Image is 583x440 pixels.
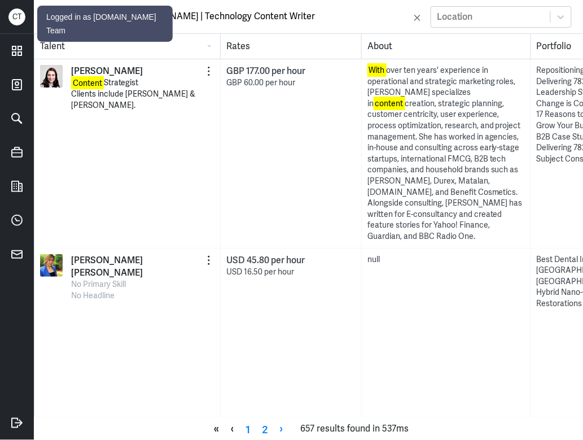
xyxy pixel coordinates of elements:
span: 657 results found in 537ms [301,420,409,437]
div: over ten years' experience in operational and strategic marketing roles, [PERSON_NAME] specialize... [367,65,525,242]
span: GBP 177.00 per hour [226,65,305,77]
div: Location [437,11,473,23]
span: ‹ [225,420,240,437]
span: « [208,420,225,437]
span: GBP 60.00 per hour [226,77,295,88]
p: Clients include [PERSON_NAME] & [PERSON_NAME]. [71,89,214,111]
span: USD 45.80 per hour [226,254,305,266]
a: Next page [274,420,290,437]
mark: content [374,97,405,110]
a: Page 2 [257,420,274,437]
p: Strategist [71,77,214,89]
a: Page 1 [240,420,257,437]
p: Logged in as [DOMAIN_NAME] Team [46,10,164,37]
input: Search [127,8,410,25]
mark: With [367,63,387,77]
span: USD 16.50 per hour [226,267,294,277]
div: Talent [34,34,221,59]
a: [PERSON_NAME] [71,65,143,77]
div: null [367,254,525,265]
div: Rates [220,34,361,59]
mark: Content [71,76,104,90]
span: No Headline [71,290,115,300]
div: About [361,34,531,59]
a: [PERSON_NAME] [PERSON_NAME] [71,254,203,280]
span: No Primary Skill [71,279,126,289]
div: C T [8,8,25,25]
